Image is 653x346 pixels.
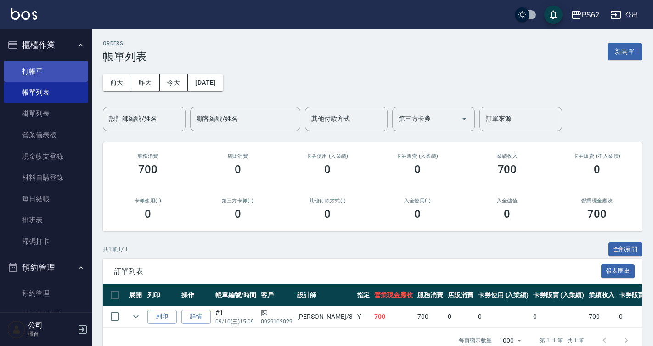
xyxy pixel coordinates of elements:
[147,310,177,324] button: 列印
[414,163,421,176] h3: 0
[259,284,295,306] th: 客戶
[213,306,259,328] td: #1
[586,284,617,306] th: 業績收入
[601,264,635,278] button: 報表匯出
[415,284,445,306] th: 服務消費
[293,153,361,159] h2: 卡券使用 (入業績)
[544,6,563,24] button: save
[7,320,26,339] img: Person
[582,9,599,21] div: PS62
[235,163,241,176] h3: 0
[457,111,472,126] button: Open
[4,283,88,304] a: 預約管理
[261,308,293,317] div: 陳
[498,163,517,176] h3: 700
[145,208,151,220] h3: 0
[587,208,607,220] h3: 700
[204,153,272,159] h2: 店販消費
[188,74,223,91] button: [DATE]
[355,306,372,328] td: Y
[372,306,415,328] td: 700
[4,33,88,57] button: 櫃檯作業
[459,336,492,345] p: 每頁顯示數量
[28,330,75,338] p: 櫃台
[114,267,601,276] span: 訂單列表
[4,231,88,252] a: 掃碼打卡
[103,74,131,91] button: 前天
[103,50,147,63] h3: 帳單列表
[607,6,642,23] button: 登出
[215,317,256,326] p: 09/10 (三) 15:09
[160,74,188,91] button: 今天
[531,284,586,306] th: 卡券販賣 (入業績)
[608,47,642,56] a: 新開單
[131,74,160,91] button: 昨天
[540,336,584,345] p: 第 1–1 筆 共 1 筆
[563,153,631,159] h2: 卡券販賣 (不入業績)
[114,153,182,159] h3: 服務消費
[4,82,88,103] a: 帳單列表
[138,163,158,176] h3: 700
[4,188,88,209] a: 每日結帳
[295,306,355,328] td: [PERSON_NAME] /3
[181,310,211,324] a: 詳情
[4,103,88,124] a: 掛單列表
[355,284,372,306] th: 指定
[213,284,259,306] th: 帳單編號/時間
[28,321,75,330] h5: 公司
[4,305,88,326] a: 單日預約紀錄
[145,284,179,306] th: 列印
[473,198,541,204] h2: 入金儲值
[476,306,531,328] td: 0
[129,310,143,323] button: expand row
[114,198,182,204] h2: 卡券使用(-)
[127,284,145,306] th: 展開
[4,124,88,145] a: 營業儀表板
[414,208,421,220] h3: 0
[563,198,631,204] h2: 營業現金應收
[372,284,415,306] th: 營業現金應收
[415,306,445,328] td: 700
[594,163,600,176] h3: 0
[445,284,476,306] th: 店販消費
[235,208,241,220] h3: 0
[324,163,331,176] h3: 0
[103,245,128,254] p: 共 1 筆, 1 / 1
[608,242,642,257] button: 全部展開
[4,167,88,188] a: 材料自購登錄
[608,43,642,60] button: 新開單
[383,198,451,204] h2: 入金使用(-)
[383,153,451,159] h2: 卡券販賣 (入業績)
[586,306,617,328] td: 700
[445,306,476,328] td: 0
[4,256,88,280] button: 預約管理
[295,284,355,306] th: 設計師
[103,40,147,46] h2: ORDERS
[4,61,88,82] a: 打帳單
[601,266,635,275] a: 報表匯出
[11,8,37,20] img: Logo
[4,209,88,231] a: 排班表
[473,153,541,159] h2: 業績收入
[531,306,586,328] td: 0
[504,208,510,220] h3: 0
[261,317,293,326] p: 0929102029
[476,284,531,306] th: 卡券使用 (入業績)
[4,146,88,167] a: 現金收支登錄
[293,198,361,204] h2: 其他付款方式(-)
[324,208,331,220] h3: 0
[567,6,603,24] button: PS62
[204,198,272,204] h2: 第三方卡券(-)
[179,284,213,306] th: 操作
